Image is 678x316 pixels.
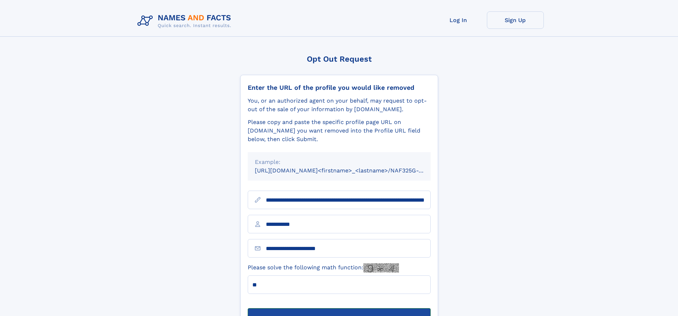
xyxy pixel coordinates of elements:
div: Example: [255,158,424,166]
div: Please copy and paste the specific profile page URL on [DOMAIN_NAME] you want removed into the Pr... [248,118,431,144]
small: [URL][DOMAIN_NAME]<firstname>_<lastname>/NAF325G-xxxxxxxx [255,167,444,174]
img: Logo Names and Facts [135,11,237,31]
div: Opt Out Request [240,55,438,63]
div: Enter the URL of the profile you would like removed [248,84,431,92]
a: Log In [430,11,487,29]
a: Sign Up [487,11,544,29]
label: Please solve the following math function: [248,263,399,273]
div: You, or an authorized agent on your behalf, may request to opt-out of the sale of your informatio... [248,97,431,114]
